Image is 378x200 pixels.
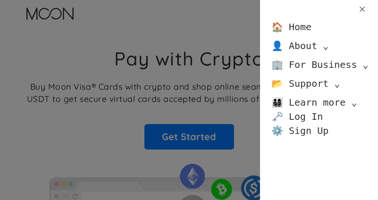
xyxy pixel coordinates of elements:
[271,39,328,53] div: 👤 About ⌄
[271,58,369,72] div: 🏢 For Business ⌄
[271,95,357,109] div: 👨‍👩‍👧‍👦 Learn more ⌄
[271,109,323,124] a: 🗝️ Log In
[271,76,340,91] div: 📂 Support ⌄
[271,20,311,34] a: 🏠 Home
[271,124,328,138] a: ⚙️ Sign Up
